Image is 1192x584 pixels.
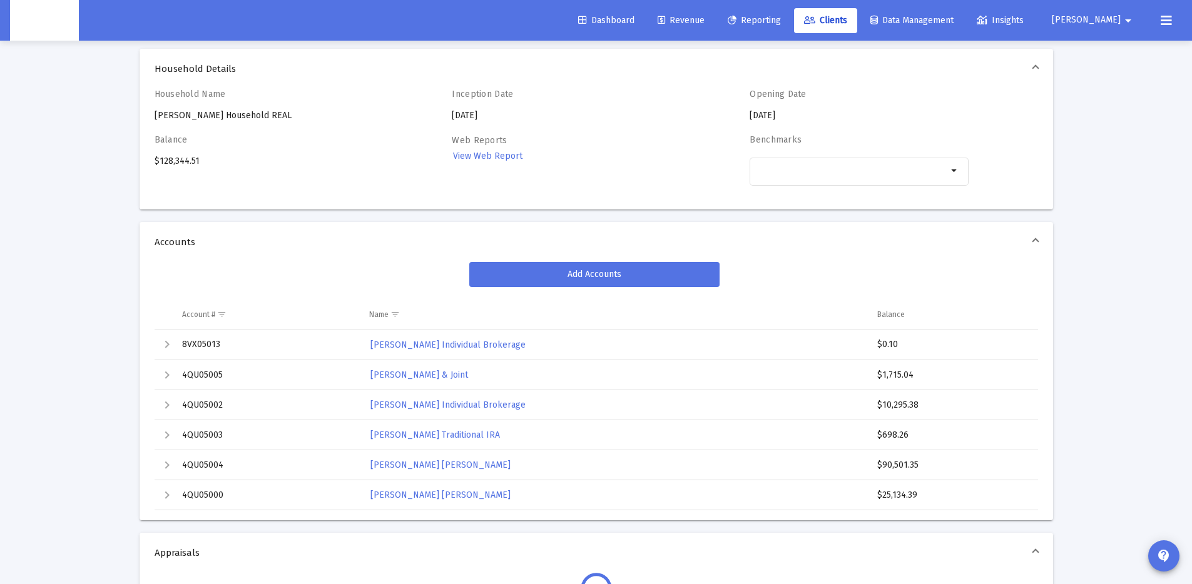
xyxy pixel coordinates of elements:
td: Column Balance [869,300,1037,330]
div: $128,344.51 [155,134,374,199]
label: Web Reports [452,135,507,146]
td: 8VX05013 [173,330,361,360]
button: Add Accounts [469,262,720,287]
td: 4QU05005 [173,360,361,390]
a: [PERSON_NAME] Individual Brokerage [369,396,527,414]
span: Reporting [728,15,781,26]
mat-chip-list: Selection [756,163,947,178]
span: Show filter options for column 'Name' [390,310,400,319]
span: [PERSON_NAME] & Joint [370,370,468,380]
span: Dashboard [578,15,634,26]
h4: Opening Date [750,89,969,99]
div: $10,295.38 [877,399,1026,411]
td: Expand [155,420,173,450]
td: Column Account # [173,300,361,330]
span: [PERSON_NAME] Individual Brokerage [370,340,526,350]
div: [DATE] [452,89,671,122]
a: Insights [967,8,1034,33]
mat-icon: arrow_drop_down [1121,8,1136,33]
span: [PERSON_NAME] [PERSON_NAME] [370,460,511,470]
mat-expansion-panel-header: Appraisals [140,533,1053,573]
div: $90,501.35 [877,459,1026,471]
div: Balance [877,310,905,320]
div: $698.26 [877,429,1026,441]
h4: Inception Date [452,89,671,99]
td: Expand [155,360,173,390]
span: Clients [804,15,847,26]
div: $1,715.04 [877,369,1026,381]
a: Clients [794,8,857,33]
h4: Benchmarks [750,134,969,145]
span: Household Details [155,63,1033,75]
div: Name [369,310,389,320]
div: Accounts [140,262,1053,520]
button: [PERSON_NAME] [1037,8,1151,33]
div: Account # [182,310,215,320]
a: Reporting [718,8,791,33]
td: 4QU05004 [173,450,361,480]
div: $0.10 [877,338,1026,351]
td: 4QU05003 [173,420,361,450]
td: 4QU05002 [173,390,361,420]
h4: Household Name [155,89,374,99]
div: [PERSON_NAME] Household REAL [155,89,374,122]
span: Appraisals [155,546,1033,559]
span: Add Accounts [568,269,621,279]
a: Revenue [648,8,715,33]
a: [PERSON_NAME] Traditional IRA [369,426,501,444]
span: [PERSON_NAME] [PERSON_NAME] [370,490,511,500]
td: Expand [155,390,173,420]
div: Household Details [140,89,1053,209]
span: [PERSON_NAME] Individual Brokerage [370,400,526,410]
div: $25,134.39 [877,489,1026,501]
td: Expand [155,450,173,480]
span: Insights [977,15,1024,26]
a: [PERSON_NAME] Individual Brokerage [369,336,527,354]
td: 4QU05000 [173,480,361,510]
a: Data Management [860,8,964,33]
span: Revenue [658,15,705,26]
a: Dashboard [568,8,644,33]
mat-expansion-panel-header: Accounts [140,222,1053,262]
div: Data grid [155,300,1038,510]
span: View Web Report [453,151,522,161]
img: Dashboard [19,8,69,33]
h4: Balance [155,134,374,145]
td: Expand [155,480,173,510]
div: [DATE] [750,89,969,122]
mat-icon: arrow_drop_down [947,163,962,178]
span: Accounts [155,236,1033,248]
td: Expand [155,330,173,360]
td: Column Name [360,300,869,330]
span: [PERSON_NAME] Traditional IRA [370,430,500,440]
a: [PERSON_NAME] [PERSON_NAME] [369,456,512,474]
span: Show filter options for column 'Account #' [217,310,227,319]
span: Data Management [870,15,954,26]
mat-expansion-panel-header: Household Details [140,49,1053,89]
a: [PERSON_NAME] & Joint [369,366,469,384]
mat-icon: contact_support [1156,548,1171,563]
a: View Web Report [452,147,524,165]
a: [PERSON_NAME] [PERSON_NAME] [369,486,512,504]
span: [PERSON_NAME] [1052,15,1121,26]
